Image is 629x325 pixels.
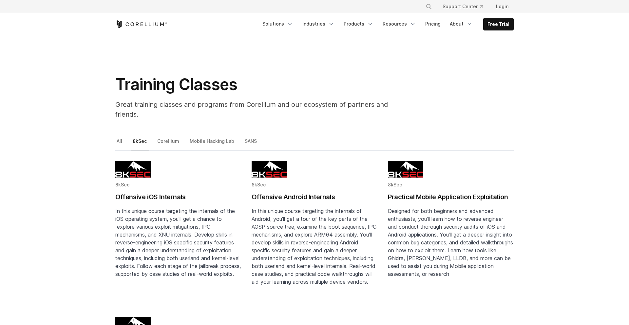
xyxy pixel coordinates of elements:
span: 8kSec [115,182,129,187]
img: 8KSEC logo [252,161,287,178]
span: Designed for both beginners and advanced enthusiasts, you'll learn how to reverse engineer and co... [388,208,513,277]
button: Search [423,1,435,12]
a: Pricing [421,18,445,30]
span: In this unique course targeting the internals of Android, you'll get a tour of the key parts of t... [252,208,376,285]
p: Great training classes and programs from Corellium and our ecosystem of partners and friends. [115,100,410,119]
a: Products [340,18,377,30]
a: Mobile Hacking Lab [188,137,237,151]
a: Industries [298,18,338,30]
a: Blog post summary: Offensive iOS Internals [115,161,241,307]
a: Support Center [437,1,488,12]
h2: Offensive iOS Internals [115,192,241,202]
img: 8KSEC logo [115,161,151,178]
a: 8kSec [131,137,149,151]
a: Login [491,1,514,12]
div: Navigation Menu [258,18,514,30]
a: Blog post summary: Offensive Android Internals [252,161,377,307]
h2: Offensive Android Internals [252,192,377,202]
span: 8kSec [252,182,266,187]
a: SANS [243,137,259,151]
a: Free Trial [484,18,513,30]
a: About [446,18,477,30]
h1: Training Classes [115,75,410,94]
span: In this unique course targeting the internals of the iOS operating system, you'll get a chance to... [115,208,241,277]
a: Resources [379,18,420,30]
a: Corellium Home [115,20,167,28]
h2: Practical Mobile Application Exploitation [388,192,514,202]
a: All [115,137,124,151]
a: Corellium [156,137,181,151]
a: Solutions [258,18,297,30]
div: Navigation Menu [418,1,514,12]
span: 8kSec [388,182,402,187]
img: 8KSEC logo [388,161,423,178]
a: Blog post summary: Practical Mobile Application Exploitation [388,161,514,307]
